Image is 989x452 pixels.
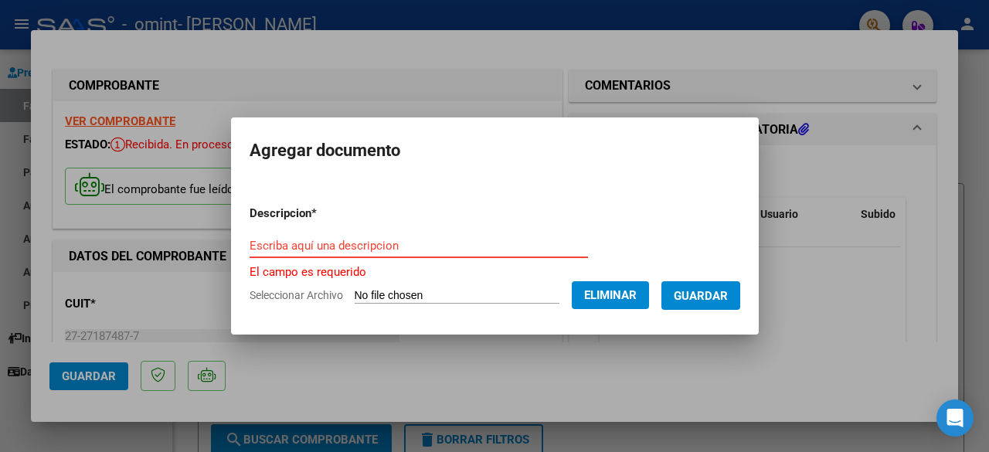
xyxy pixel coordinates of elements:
[250,205,397,223] p: Descripcion
[250,263,740,281] p: El campo es requerido
[936,399,974,437] div: Open Intercom Messenger
[584,288,637,302] span: Eliminar
[250,289,343,301] span: Seleccionar Archivo
[661,281,740,310] button: Guardar
[572,281,649,309] button: Eliminar
[674,289,728,303] span: Guardar
[250,136,740,165] h2: Agregar documento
